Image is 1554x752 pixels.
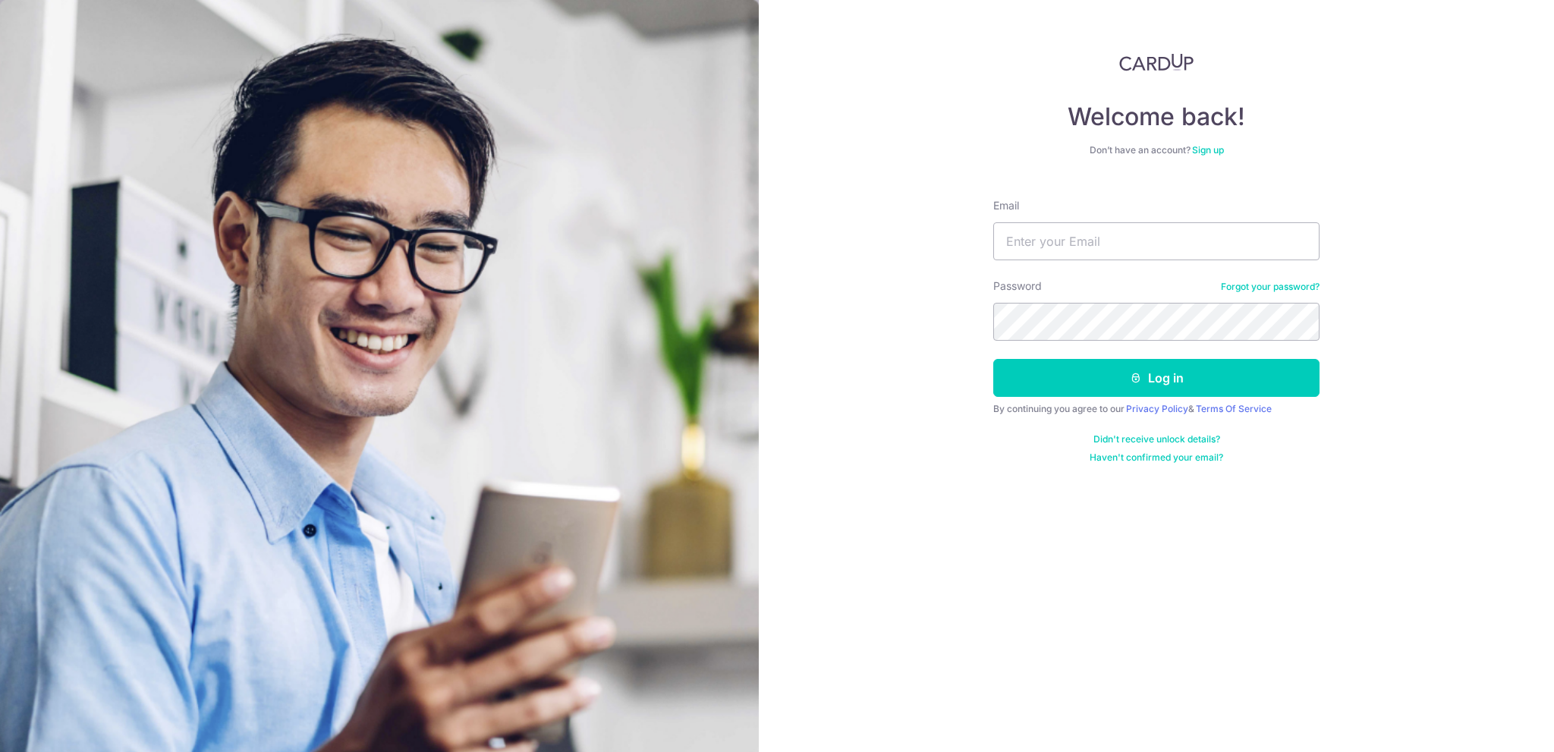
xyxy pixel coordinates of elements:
a: Forgot your password? [1221,281,1320,293]
a: Terms Of Service [1196,403,1272,414]
img: CardUp Logo [1119,53,1194,71]
a: Haven't confirmed your email? [1090,452,1223,464]
a: Didn't receive unlock details? [1093,433,1220,445]
div: Don’t have an account? [993,144,1320,156]
a: Privacy Policy [1126,403,1188,414]
button: Log in [993,359,1320,397]
a: Sign up [1192,144,1224,156]
div: By continuing you agree to our & [993,403,1320,415]
input: Enter your Email [993,222,1320,260]
h4: Welcome back! [993,102,1320,132]
label: Password [993,278,1042,294]
label: Email [993,198,1019,213]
